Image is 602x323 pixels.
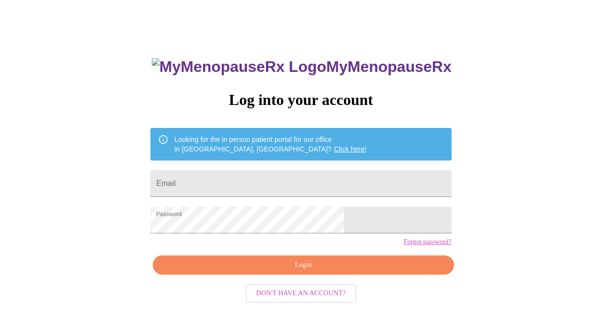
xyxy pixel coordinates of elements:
span: Login [164,259,443,271]
a: Don't have an account? [243,288,359,297]
span: Don't have an account? [256,288,346,300]
a: Forgot password? [404,238,452,246]
button: Don't have an account? [246,284,356,303]
div: Looking for the in person patient portal for our office in [GEOGRAPHIC_DATA], [GEOGRAPHIC_DATA]? [174,131,366,158]
a: Click here! [334,145,366,153]
h3: Log into your account [150,91,451,109]
img: MyMenopauseRx Logo [152,58,326,76]
button: Login [153,255,454,275]
h3: MyMenopauseRx [152,58,452,76]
